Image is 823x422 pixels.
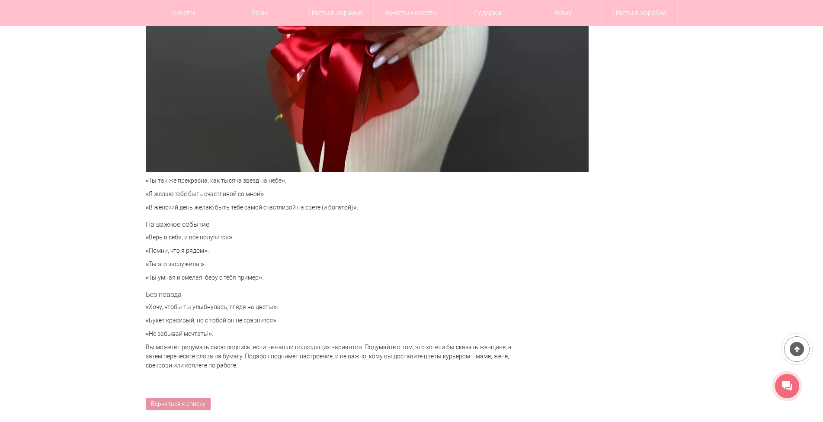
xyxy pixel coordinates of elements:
p: Вы можете придумать свою подпись, если не нашли подходящих вариантов. Подумайте о том, что хотели... [146,343,513,370]
a: Вернуться к списку [146,398,211,410]
h3: На важное событие [146,221,513,229]
p: «Помни, что я рядом». [146,246,513,255]
p: «Букет красивый, но с тобой он не сравнится». [146,316,513,325]
p: «Ты умная и смелая, беру с тебя пример». [146,273,513,282]
h3: Без повода [146,291,513,299]
p: «Ты так же прекрасна, как тысяча звезд на небе». [146,176,513,185]
p: «Верь в себя, и всё получится». [146,233,513,242]
p: «Хочу, чтобы ты улыбнулась, глядя на цветы». [146,303,513,312]
p: «В женский день желаю быть тебе самой счастливой на свете (и богатой)». [146,203,513,212]
p: «Ты это заслужила!». [146,260,513,269]
p: «Не забывай мечтать!». [146,329,513,338]
p: «Я желаю тебе быть счастливой со мной». [146,190,513,199]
